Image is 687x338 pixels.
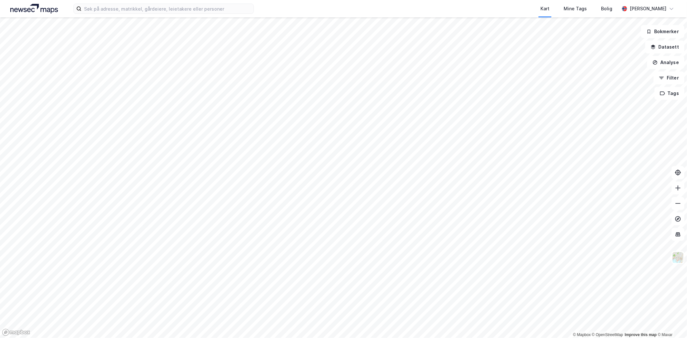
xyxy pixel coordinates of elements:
div: Kart [540,5,549,13]
iframe: Chat Widget [655,307,687,338]
img: logo.a4113a55bc3d86da70a041830d287a7e.svg [10,4,58,14]
div: [PERSON_NAME] [630,5,666,13]
div: Kontrollprogram for chat [655,307,687,338]
input: Søk på adresse, matrikkel, gårdeiere, leietakere eller personer [81,4,253,14]
div: Mine Tags [564,5,587,13]
div: Bolig [601,5,612,13]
